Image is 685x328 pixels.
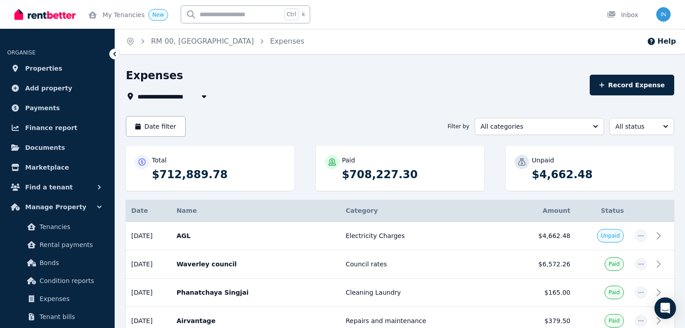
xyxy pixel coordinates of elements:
th: Date [126,200,171,222]
span: Find a tenant [25,182,73,193]
span: Tenancies [40,221,100,232]
span: Condition reports [40,275,100,286]
span: ORGANISE [7,49,36,56]
a: Properties [7,59,107,77]
p: Total [152,156,167,165]
button: Manage Property [7,198,107,216]
td: Council rates [340,250,510,279]
span: Ctrl [285,9,298,20]
span: Add property [25,83,72,94]
a: Expenses [11,290,104,308]
button: Record Expense [590,75,674,95]
a: RM 00, [GEOGRAPHIC_DATA] [151,37,254,45]
a: Condition reports [11,272,104,290]
p: Unpaid [532,156,554,165]
span: Finance report [25,122,77,133]
p: Phanatchaya Singjai [177,288,335,297]
span: Tenant bills [40,311,100,322]
p: Waverley council [177,260,335,269]
span: Documents [25,142,65,153]
a: Finance report [7,119,107,137]
th: Status [576,200,629,222]
p: Airvantage [177,316,335,325]
span: Filter by [448,123,469,130]
span: Expenses [40,293,100,304]
th: Category [340,200,510,222]
td: $165.00 [510,279,576,307]
a: Tenancies [11,218,104,236]
span: Bonds [40,257,100,268]
span: Paid [609,261,620,268]
a: Expenses [270,37,304,45]
p: AGL [177,231,335,240]
p: $708,227.30 [342,167,476,182]
h1: Expenses [126,68,183,83]
a: Marketplace [7,158,107,176]
button: Find a tenant [7,178,107,196]
img: info@museliving.com.au [656,7,671,22]
span: All status [615,122,656,131]
span: k [302,11,305,18]
img: RentBetter [14,8,76,21]
div: Open Intercom Messenger [654,297,676,319]
span: New [152,12,164,18]
a: Payments [7,99,107,117]
a: Tenant bills [11,308,104,326]
span: Manage Property [25,202,86,212]
td: [DATE] [126,222,171,250]
span: Properties [25,63,62,74]
p: Paid [342,156,355,165]
td: [DATE] [126,279,171,307]
span: Payments [25,103,60,113]
button: Help [647,36,676,47]
button: All status [609,118,674,135]
th: Amount [510,200,576,222]
span: Paid [609,289,620,296]
td: $6,572.26 [510,250,576,279]
p: $712,889.78 [152,167,285,182]
td: Electricity Charges [340,222,510,250]
div: Inbox [607,10,638,19]
a: Bonds [11,254,104,272]
td: Cleaning Laundry [340,279,510,307]
span: Paid [609,317,620,324]
nav: Breadcrumb [115,29,315,54]
span: All categories [480,122,586,131]
td: [DATE] [126,250,171,279]
th: Name [171,200,340,222]
td: $4,662.48 [510,222,576,250]
a: Add property [7,79,107,97]
span: Marketplace [25,162,69,173]
span: Rental payments [40,239,100,250]
a: Rental payments [11,236,104,254]
span: Unpaid [601,232,620,239]
p: $4,662.48 [532,167,665,182]
button: All categories [475,118,604,135]
button: Date filter [126,116,186,137]
a: Documents [7,139,107,157]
